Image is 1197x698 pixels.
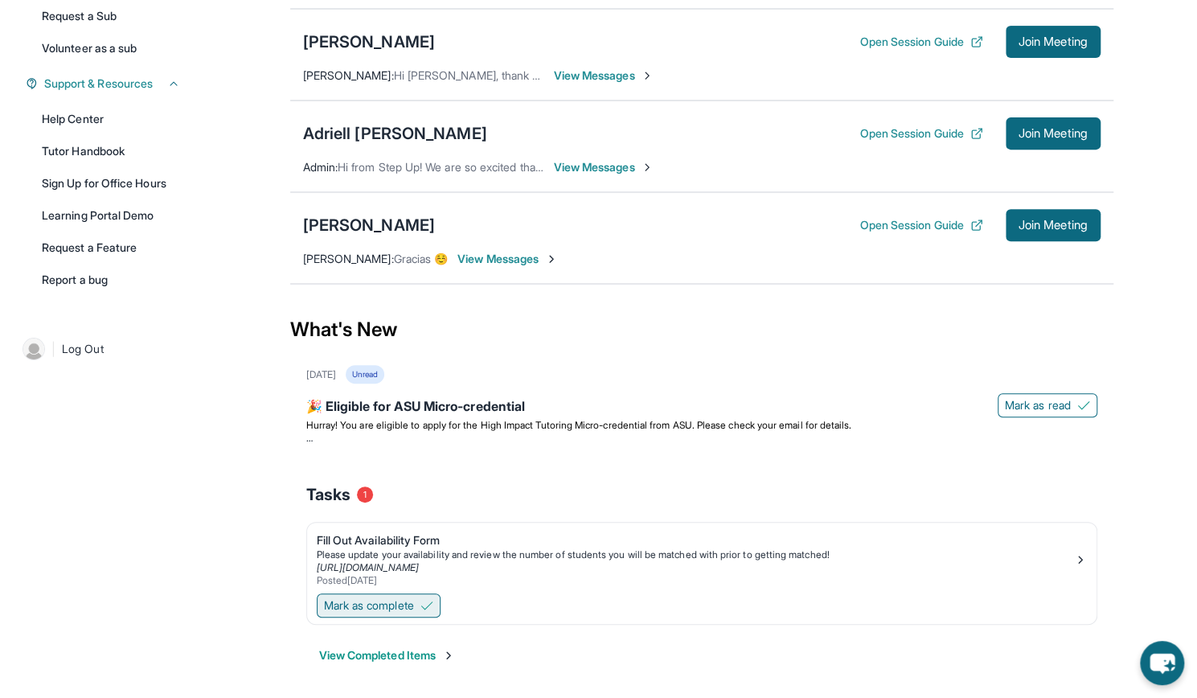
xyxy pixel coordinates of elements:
[317,561,419,573] a: [URL][DOMAIN_NAME]
[317,532,1074,548] div: Fill Out Availability Form
[317,593,441,618] button: Mark as complete
[859,34,982,50] button: Open Session Guide
[346,365,384,384] div: Unread
[303,68,394,82] span: [PERSON_NAME] :
[317,574,1074,587] div: Posted [DATE]
[32,201,190,230] a: Learning Portal Demo
[32,233,190,262] a: Request a Feature
[1140,641,1184,685] button: chat-button
[44,76,153,92] span: Support & Resources
[32,169,190,198] a: Sign Up for Office Hours
[51,339,55,359] span: |
[859,217,982,233] button: Open Session Guide
[23,338,45,360] img: user-img
[32,2,190,31] a: Request a Sub
[306,419,852,431] span: Hurray! You are eligible to apply for the High Impact Tutoring Micro-credential from ASU. Please ...
[290,294,1113,365] div: What's New
[303,214,435,236] div: [PERSON_NAME]
[303,122,487,145] div: Adriell [PERSON_NAME]
[303,31,435,53] div: [PERSON_NAME]
[1005,397,1071,413] span: Mark as read
[32,34,190,63] a: Volunteer as a sub
[32,137,190,166] a: Tutor Handbook
[545,253,558,265] img: Chevron-Right
[16,331,190,367] a: |Log Out
[307,523,1097,590] a: Fill Out Availability FormPlease update your availability and review the number of students you w...
[859,125,982,142] button: Open Session Guide
[319,647,455,663] button: View Completed Items
[303,160,338,174] span: Admin :
[394,252,449,265] span: Gracias ☺️
[641,161,654,174] img: Chevron-Right
[306,368,336,381] div: [DATE]
[457,251,558,267] span: View Messages
[62,341,104,357] span: Log Out
[1006,117,1101,150] button: Join Meeting
[38,76,180,92] button: Support & Resources
[357,487,373,503] span: 1
[1006,26,1101,58] button: Join Meeting
[394,68,913,82] span: Hi [PERSON_NAME], thank you for taking on [PERSON_NAME]. The above times and days work for us.
[303,252,394,265] span: [PERSON_NAME] :
[998,393,1097,417] button: Mark as read
[1019,129,1088,138] span: Join Meeting
[420,599,433,612] img: Mark as complete
[306,396,1097,419] div: 🎉 Eligible for ASU Micro-credential
[32,105,190,133] a: Help Center
[1019,220,1088,230] span: Join Meeting
[324,597,414,614] span: Mark as complete
[554,68,654,84] span: View Messages
[641,69,654,82] img: Chevron-Right
[1019,37,1088,47] span: Join Meeting
[32,265,190,294] a: Report a bug
[554,159,654,175] span: View Messages
[1077,399,1090,412] img: Mark as read
[306,483,350,506] span: Tasks
[1006,209,1101,241] button: Join Meeting
[317,548,1074,561] div: Please update your availability and review the number of students you will be matched with prior ...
